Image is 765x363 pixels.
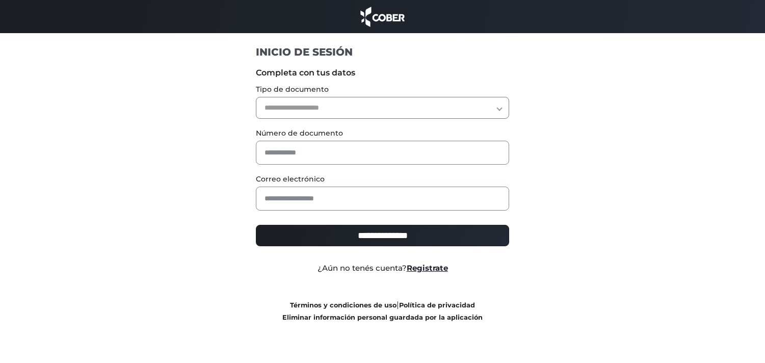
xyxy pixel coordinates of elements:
a: Términos y condiciones de uso [290,301,397,309]
div: ¿Aún no tenés cuenta? [248,263,517,274]
label: Completa con tus datos [256,67,509,79]
h1: INICIO DE SESIÓN [256,45,509,59]
label: Correo electrónico [256,174,509,185]
div: | [248,299,517,323]
a: Eliminar información personal guardada por la aplicación [282,314,483,321]
label: Número de documento [256,128,509,139]
img: cober_marca.png [358,5,408,28]
a: Registrate [407,263,448,273]
label: Tipo de documento [256,84,509,95]
a: Política de privacidad [399,301,475,309]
